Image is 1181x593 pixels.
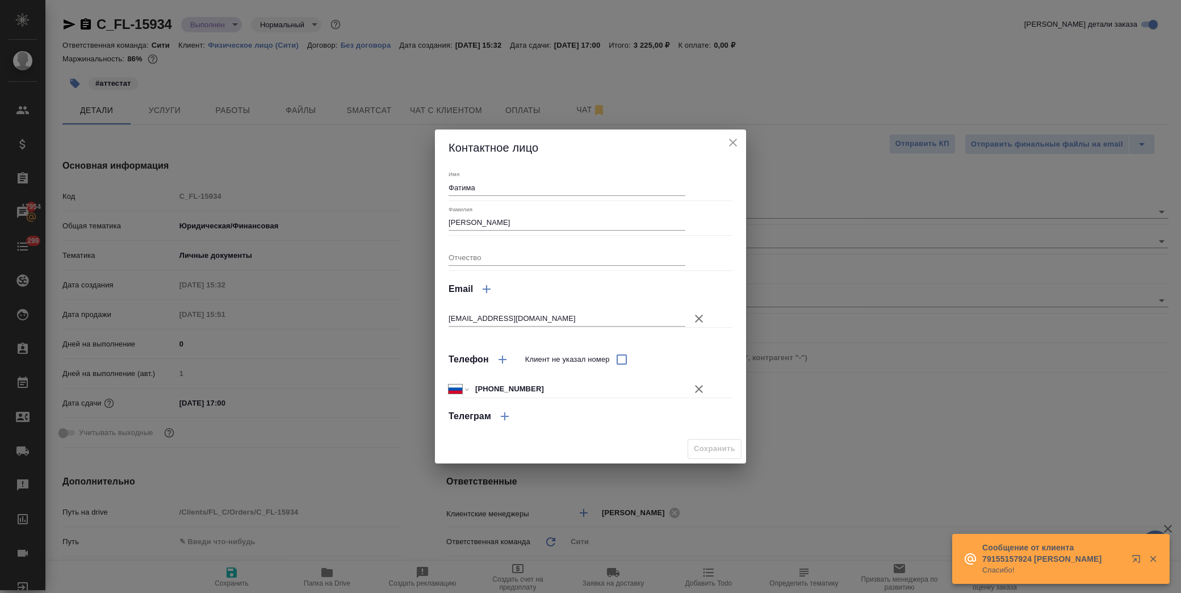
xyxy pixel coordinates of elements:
label: Имя [449,172,459,177]
button: Добавить [473,275,500,303]
h4: Телеграм [449,410,491,423]
button: Добавить [489,346,516,373]
button: Закрыть [1141,554,1165,564]
label: Фамилия [449,206,472,212]
input: ✎ Введи что-нибудь [471,381,685,397]
h4: Телефон [449,353,489,366]
button: Открыть в новой вкладке [1125,548,1152,575]
h4: Email [449,282,473,296]
button: Добавить [491,403,518,430]
span: Контактное лицо [449,141,538,154]
p: Сообщение от клиента 79155157924 [PERSON_NAME] [982,542,1124,565]
span: Клиент не указал номер [525,354,610,365]
p: Спасибо! [982,565,1124,576]
button: close [724,134,742,151]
